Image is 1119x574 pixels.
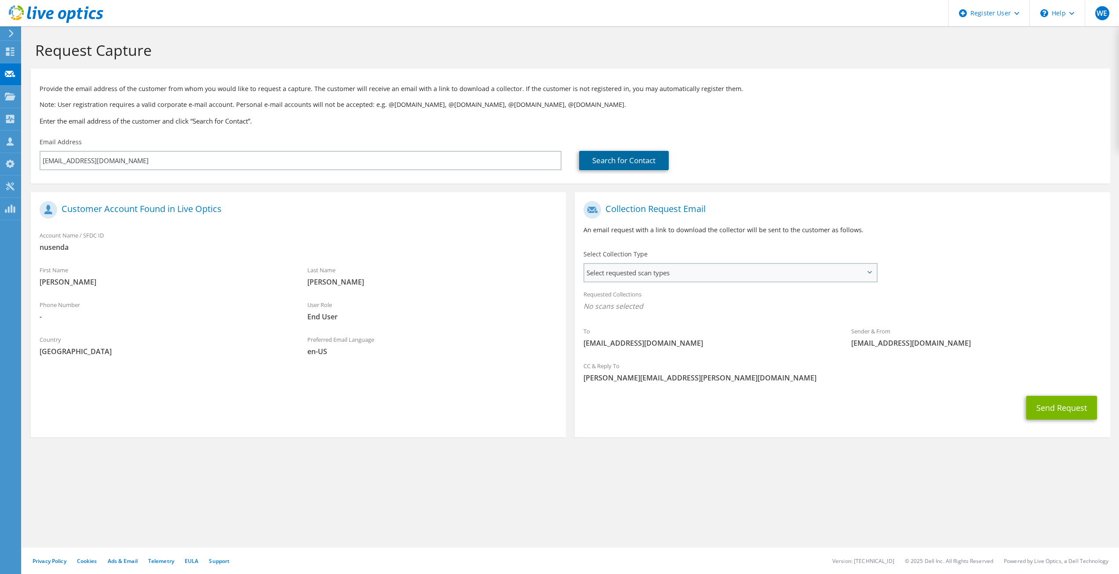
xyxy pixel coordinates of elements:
[31,226,566,256] div: Account Name / SFDC ID
[40,138,82,146] label: Email Address
[77,557,97,565] a: Cookies
[148,557,174,565] a: Telemetry
[905,557,993,565] li: © 2025 Dell Inc. All Rights Reserved
[1026,396,1097,420] button: Send Request
[583,338,834,348] span: [EMAIL_ADDRESS][DOMAIN_NAME]
[40,277,290,287] span: [PERSON_NAME]
[583,250,648,259] label: Select Collection Type
[1004,557,1108,565] li: Powered by Live Optics, a Dell Technology
[40,347,290,356] span: [GEOGRAPHIC_DATA]
[299,261,566,291] div: Last Name
[307,347,558,356] span: en-US
[209,557,230,565] a: Support
[1040,9,1048,17] svg: \n
[583,301,1101,311] span: No scans selected
[185,557,198,565] a: EULA
[40,201,553,219] h1: Customer Account Found in Live Optics
[583,225,1101,235] p: An email request with a link to download the collector will be sent to the customer as follows.
[40,116,1101,126] h3: Enter the email address of the customer and click “Search for Contact”.
[31,261,299,291] div: First Name
[31,296,299,326] div: Phone Number
[575,285,1110,318] div: Requested Collections
[40,242,557,252] span: nusenda
[583,201,1097,219] h1: Collection Request Email
[1095,6,1109,20] span: WE
[40,84,1101,94] p: Provide the email address of the customer from whom you would like to request a capture. The cust...
[575,322,842,352] div: To
[299,296,566,326] div: User Role
[832,557,894,565] li: Version: [TECHNICAL_ID]
[40,100,1101,110] p: Note: User registration requires a valid corporate e-mail account. Personal e-mail accounts will ...
[35,41,1101,59] h1: Request Capture
[299,330,566,361] div: Preferred Email Language
[584,264,876,282] span: Select requested scan types
[307,277,558,287] span: [PERSON_NAME]
[583,373,1101,383] span: [PERSON_NAME][EMAIL_ADDRESS][PERSON_NAME][DOMAIN_NAME]
[31,330,299,361] div: Country
[33,557,66,565] a: Privacy Policy
[575,357,1110,387] div: CC & Reply To
[307,312,558,322] span: End User
[851,338,1101,348] span: [EMAIL_ADDRESS][DOMAIN_NAME]
[108,557,138,565] a: Ads & Email
[579,151,669,170] a: Search for Contact
[40,312,290,322] span: -
[842,322,1110,352] div: Sender & From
